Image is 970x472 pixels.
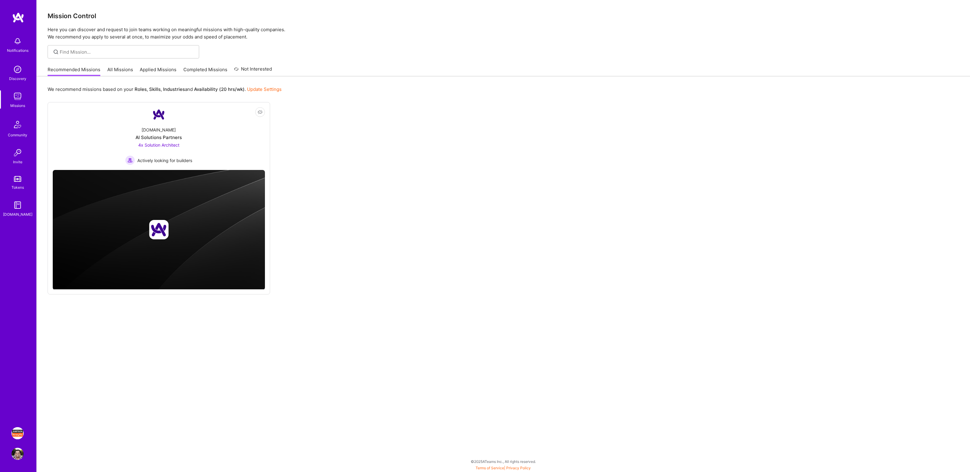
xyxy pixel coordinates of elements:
img: bell [12,35,24,47]
a: Applied Missions [140,66,176,76]
span: | [476,466,531,470]
img: Invite [12,147,24,159]
a: Terms of Service [476,466,504,470]
a: All Missions [107,66,133,76]
img: Actively looking for builders [125,155,135,165]
div: Notifications [7,47,28,54]
div: AI Solutions Partners [135,134,182,141]
img: Simpson Strong-Tie: Product Manager [12,427,24,439]
div: Discovery [9,75,26,82]
span: Actively looking for builders [137,157,192,164]
a: Company Logo[DOMAIN_NAME]AI Solutions Partners4x Solution Architect Actively looking for builders... [53,107,265,165]
p: We recommend missions based on your , , and . [48,86,282,92]
img: Company logo [149,220,169,239]
div: [DOMAIN_NAME] [3,211,32,218]
img: tokens [14,176,21,182]
a: Update Settings [247,86,282,92]
div: © 2025 ATeams Inc., All rights reserved. [36,454,970,469]
div: Community [8,132,27,138]
a: Recommended Missions [48,66,100,76]
div: Missions [10,102,25,109]
img: cover [53,170,265,290]
img: logo [12,12,24,23]
a: User Avatar [10,448,25,460]
p: Here you can discover and request to join teams working on meaningful missions with high-quality ... [48,26,959,41]
i: icon SearchGrey [52,48,59,55]
div: [DOMAIN_NAME] [142,127,176,133]
i: icon EyeClosed [258,110,263,115]
img: Community [10,117,25,132]
b: Industries [163,86,185,92]
a: Simpson Strong-Tie: Product Manager [10,427,25,439]
b: Roles [135,86,147,92]
a: Not Interested [234,65,272,76]
b: Skills [149,86,161,92]
b: Availability (20 hrs/wk) [194,86,245,92]
a: Completed Missions [183,66,227,76]
a: Privacy Policy [506,466,531,470]
span: 4x Solution Architect [138,142,179,148]
img: User Avatar [12,448,24,460]
div: Tokens [12,184,24,191]
input: Find Mission... [60,49,195,55]
h3: Mission Control [48,12,959,20]
img: Company Logo [152,107,166,122]
img: guide book [12,199,24,211]
img: teamwork [12,90,24,102]
img: discovery [12,63,24,75]
div: Invite [13,159,22,165]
